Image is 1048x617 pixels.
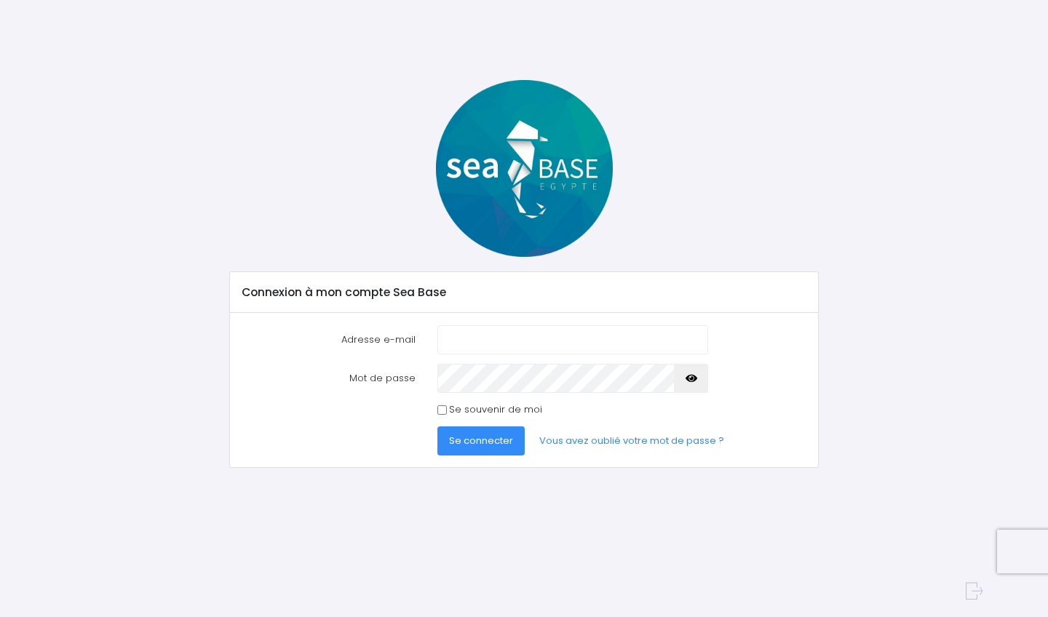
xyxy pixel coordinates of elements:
span: Se connecter [449,434,513,447]
label: Adresse e-mail [231,325,426,354]
label: Se souvenir de moi [449,402,542,417]
div: Connexion à mon compte Sea Base [230,272,818,313]
a: Vous avez oublié votre mot de passe ? [528,426,736,455]
button: Se connecter [437,426,525,455]
label: Mot de passe [231,364,426,393]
